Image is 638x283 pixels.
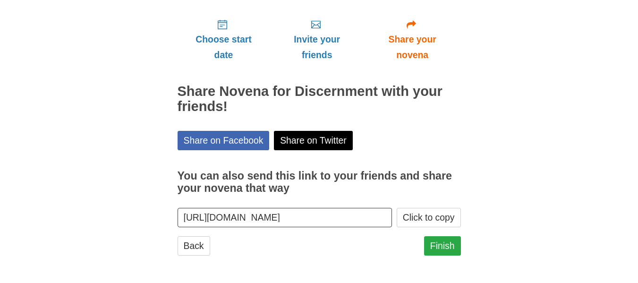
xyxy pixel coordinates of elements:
a: Invite your friends [270,11,364,68]
h2: Share Novena for Discernment with your friends! [178,84,461,114]
span: Choose start date [187,32,261,63]
a: Choose start date [178,11,270,68]
span: Invite your friends [279,32,354,63]
a: Share on Twitter [274,131,353,150]
a: Share your novena [364,11,461,68]
a: Share on Facebook [178,131,270,150]
h3: You can also send this link to your friends and share your novena that way [178,170,461,194]
span: Share your novena [374,32,451,63]
button: Click to copy [397,208,461,227]
a: Back [178,236,210,256]
a: Finish [424,236,461,256]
